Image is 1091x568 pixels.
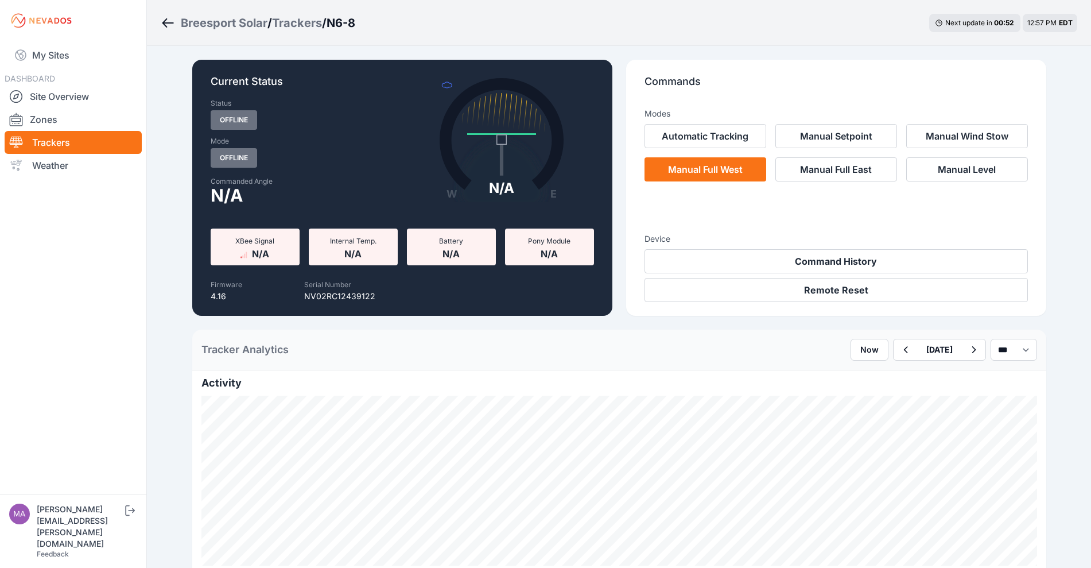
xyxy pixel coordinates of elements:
[644,74,1028,99] p: Commands
[644,124,766,148] button: Automatic Tracking
[161,8,355,38] nav: Breadcrumb
[439,237,463,245] span: Battery
[644,157,766,181] button: Manual Full West
[211,110,257,130] span: Offline
[851,339,888,361] button: Now
[235,237,274,245] span: XBee Signal
[644,108,670,119] h3: Modes
[917,339,962,360] button: [DATE]
[181,15,267,31] a: Breesport Solar
[541,246,558,260] span: N/A
[906,157,1028,181] button: Manual Level
[211,137,229,146] label: Mode
[945,18,992,27] span: Next update in
[528,237,570,245] span: Pony Module
[272,15,322,31] a: Trackers
[442,246,460,260] span: N/A
[644,233,1028,245] h3: Device
[322,15,327,31] span: /
[330,237,376,245] span: Internal Temp.
[775,124,897,148] button: Manual Setpoint
[267,15,272,31] span: /
[1059,18,1073,27] span: EDT
[211,291,242,302] p: 4.16
[211,280,242,289] label: Firmware
[5,85,142,108] a: Site Overview
[304,291,375,302] p: NV02RC12439122
[211,177,395,186] label: Commanded Angle
[211,188,243,202] span: N/A
[5,108,142,131] a: Zones
[1027,18,1057,27] span: 12:57 PM
[489,179,514,198] div: N/A
[5,74,55,83] span: DASHBOARD
[211,148,257,168] span: Offline
[211,99,231,108] label: Status
[327,15,355,31] h3: N6-8
[37,550,69,558] a: Feedback
[201,375,1037,391] h2: Activity
[5,41,142,69] a: My Sites
[775,157,897,181] button: Manual Full East
[37,504,123,550] div: [PERSON_NAME][EMAIL_ADDRESS][PERSON_NAME][DOMAIN_NAME]
[304,280,351,289] label: Serial Number
[644,249,1028,273] button: Command History
[252,246,269,260] span: N/A
[9,11,73,30] img: Nevados
[201,342,289,358] h2: Tracker Analytics
[994,18,1015,28] div: 00 : 52
[9,504,30,524] img: matthew.breyfogle@nevados.solar
[211,74,594,99] p: Current Status
[344,246,362,260] span: N/A
[5,131,142,154] a: Trackers
[5,154,142,177] a: Weather
[644,278,1028,302] button: Remote Reset
[906,124,1028,148] button: Manual Wind Stow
